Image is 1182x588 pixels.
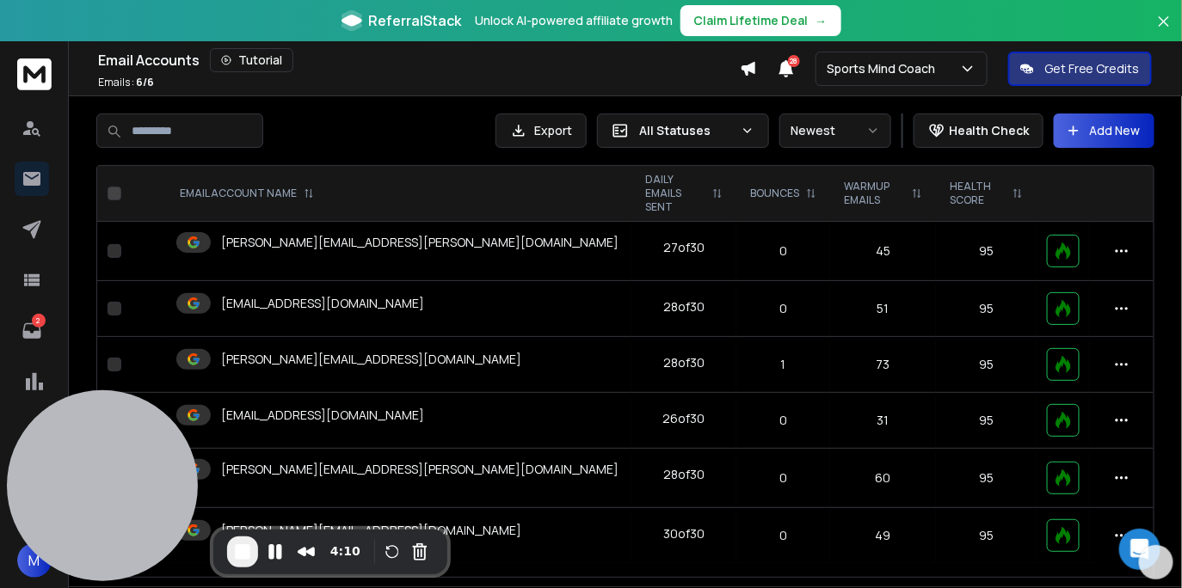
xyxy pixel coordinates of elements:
p: Unlock AI-powered affiliate growth [476,12,674,29]
p: [PERSON_NAME][EMAIL_ADDRESS][DOMAIN_NAME] [221,522,521,539]
button: Health Check [914,113,1043,148]
p: 0 [747,412,820,429]
p: [PERSON_NAME][EMAIL_ADDRESS][PERSON_NAME][DOMAIN_NAME] [221,461,619,478]
button: Add New [1054,113,1154,148]
p: 0 [747,469,820,487]
td: 95 [936,508,1037,564]
div: Email Accounts [98,48,740,72]
p: [PERSON_NAME][EMAIL_ADDRESS][PERSON_NAME][DOMAIN_NAME] [221,234,619,251]
button: Claim Lifetime Deal→ [680,5,841,36]
div: Keywords by Traffic [190,101,290,113]
div: EMAIL ACCOUNT NAME [180,187,314,200]
div: Domain: [URL] [45,45,122,58]
span: ReferralStack [369,10,462,31]
div: 28 of 30 [663,298,705,315]
p: Emails : [98,76,154,89]
p: [EMAIL_ADDRESS][DOMAIN_NAME] [221,407,424,424]
button: Get Free Credits [1008,52,1152,86]
a: 2 [15,314,49,348]
td: 95 [936,449,1037,508]
div: 26 of 30 [663,410,705,427]
div: 27 of 30 [663,239,705,256]
td: 31 [830,393,936,449]
img: logo_orange.svg [28,28,41,41]
div: Domain Overview [65,101,154,113]
img: tab_keywords_by_traffic_grey.svg [171,100,185,113]
p: Get Free Credits [1044,60,1140,77]
button: Close banner [1153,10,1175,52]
span: → [816,12,828,29]
td: 51 [830,281,936,337]
button: Export [496,113,587,148]
td: 60 [830,449,936,508]
td: 95 [936,281,1037,337]
td: 45 [830,222,936,281]
div: 30 of 30 [663,525,705,542]
td: 95 [936,222,1037,281]
p: WARMUP EMAILS [844,180,905,207]
p: 0 [747,527,820,544]
span: 6 / 6 [136,75,154,89]
img: tab_domain_overview_orange.svg [46,100,60,113]
div: Open Intercom Messenger [1119,529,1160,570]
span: 28 [788,55,800,67]
td: 73 [830,337,936,393]
p: 0 [747,300,820,317]
p: Health Check [949,122,1029,139]
p: BOUNCES [750,187,799,200]
p: [EMAIL_ADDRESS][DOMAIN_NAME] [221,295,424,312]
p: All Statuses [639,122,734,139]
p: [PERSON_NAME][EMAIL_ADDRESS][DOMAIN_NAME] [221,351,521,368]
button: Newest [779,113,891,148]
p: HEALTH SCORE [950,180,1006,207]
p: 1 [747,356,820,373]
button: Tutorial [210,48,293,72]
td: 95 [936,393,1037,449]
img: website_grey.svg [28,45,41,58]
div: 28 of 30 [663,466,705,483]
p: 2 [32,314,46,328]
p: DAILY EMAILS SENT [645,173,705,214]
div: v 4.0.25 [48,28,84,41]
p: 0 [747,242,820,260]
td: 49 [830,508,936,564]
p: Sports Mind Coach [827,60,942,77]
div: 28 of 30 [663,354,705,371]
td: 95 [936,337,1037,393]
